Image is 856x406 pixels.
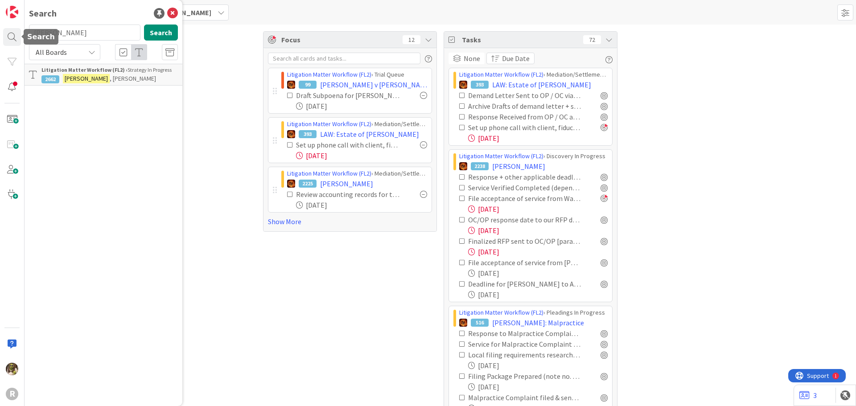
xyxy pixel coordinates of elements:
span: Focus [281,34,395,45]
div: › Mediation/Settlement in Progress [287,169,427,178]
a: Litigation Matter Workflow (FL2) [459,70,543,78]
div: › Pleadings In Progress [459,308,608,317]
div: Search [29,7,57,20]
div: [DATE] [296,200,427,210]
img: TR [459,162,467,170]
div: [DATE] [468,360,608,371]
div: OC/OP response date to our RFP docketed [paralegal] [468,214,581,225]
img: TR [287,81,295,89]
div: 2225 [299,180,317,188]
div: Service for Malpractice Complaint Verified Completed (depends on service method) [paralegal] [468,339,581,349]
b: Litigation Matter Workflow (FL2) › [41,66,128,73]
div: Response to Malpractice Complaint calendared & card next deadline updated [paralegal] [468,328,581,339]
div: 393 [299,130,317,138]
div: [DATE] [468,268,608,279]
span: Support [19,1,41,12]
a: Litigation Matter Workflow (FL2) [287,70,371,78]
div: Response Received from OP / OC and saved to file [468,111,581,122]
div: [DATE] [468,381,608,392]
div: [DATE] [468,289,608,300]
div: Response + other applicable deadlines calendared [468,172,581,182]
div: [DATE] [468,204,608,214]
a: 3 [799,390,817,401]
span: All Boards [36,48,67,57]
div: [DATE] [468,225,608,236]
div: Draft Subpoena for [PERSON_NAME] [296,90,400,101]
div: › Trial Queue [287,70,427,79]
img: Visit kanbanzone.com [6,6,18,18]
div: File acceptance of service from [PERSON_NAME] once signed [468,257,581,268]
span: [PERSON_NAME]: Malpractice [492,317,584,328]
div: Review accounting records for the trust / circulate to Trustee and Beneficiaries (see 9/2 email) [296,189,400,200]
input: Search for title... [29,25,140,41]
a: Litigation Matter Workflow (FL2) [459,152,543,160]
div: › Mediation/Settlement in Progress [287,119,427,129]
div: › Mediation/Settlement in Progress [459,70,608,79]
span: Due Date [502,53,530,64]
span: [PERSON_NAME] v [PERSON_NAME] [320,79,427,90]
div: Filing Package Prepared (note no. of copies, cover sheet, etc.) + Filing Fee Noted [paralegal] [468,371,581,381]
input: Search all cards and tasks... [268,53,420,64]
div: Deadline for [PERSON_NAME] to Answer Complaint : [DATE] [468,279,581,289]
div: 393 [471,81,489,89]
a: Litigation Matter Workflow (FL2) [459,308,543,316]
span: None [464,53,480,64]
div: 2662 [41,75,59,83]
span: [PERSON_NAME] [320,178,373,189]
div: Malpractice Complaint filed & sent out for Service [paralegal] by [DATE] [468,392,581,403]
div: 99 [299,81,317,89]
div: 516 [471,319,489,327]
span: , [PERSON_NAME] [110,74,156,82]
div: File acceptance of service from Wang & Brighthouse [468,193,581,204]
mark: [PERSON_NAME] [63,74,110,83]
span: LAW: Estate of [PERSON_NAME] [320,129,419,139]
div: 1 [46,4,49,11]
div: Local filing requirements researched from [GEOGRAPHIC_DATA] [paralegal] [468,349,581,360]
div: [DATE] [296,101,427,111]
div: Finalized RFP sent to OC/OP [paralegal] [468,236,581,246]
img: TR [459,81,467,89]
a: Litigation Matter Workflow (FL2) [287,120,371,128]
div: R [6,388,18,400]
span: [PERSON_NAME] [157,7,211,18]
div: [DATE] [468,246,608,257]
div: Strategy In Progress [41,66,178,74]
div: Archive Drafts of demand letter + save final version in correspondence folder [468,101,581,111]
div: 12 [403,35,420,44]
span: Tasks [462,34,579,45]
img: DG [6,363,18,375]
img: TR [287,130,295,138]
span: LAW: Estate of [PERSON_NAME] [492,79,591,90]
img: TR [287,180,295,188]
a: Litigation Matter Workflow (FL2) ›Strategy In Progress2662[PERSON_NAME], [PERSON_NAME] [25,64,182,86]
span: [PERSON_NAME] [492,161,545,172]
div: 2238 [471,162,489,170]
div: [DATE] [296,150,427,161]
div: [DATE] [468,133,608,144]
div: Set up phone call with client, fiduciary and her attorney (see 9/8 email) [468,122,581,133]
button: Due Date [486,53,535,64]
div: 72 [583,35,601,44]
div: › Discovery In Progress [459,152,608,161]
h5: Search [27,33,55,41]
div: Service Verified Completed (depends on service method) [468,182,581,193]
a: Litigation Matter Workflow (FL2) [287,169,371,177]
button: Search [144,25,178,41]
div: Set up phone call with client, fiduciary and her attorney (see 9/8 email) [296,139,400,150]
a: Show More [268,216,432,227]
img: TR [459,319,467,327]
div: Demand Letter Sent to OP / OC via US Mail + Email [468,90,581,101]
